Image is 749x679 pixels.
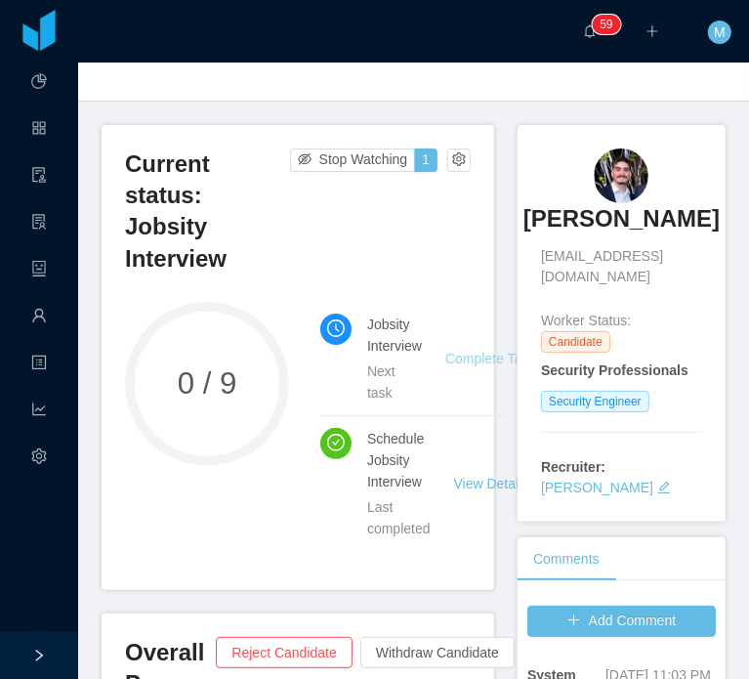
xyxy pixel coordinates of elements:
[290,149,416,172] button: icon: eye-invisibleStop Watching
[31,344,47,385] a: icon: profile
[527,606,716,637] button: icon: plusAdd Comment
[600,15,606,34] p: 5
[541,331,610,353] span: Candidate
[31,250,47,291] a: icon: robot
[31,440,47,479] i: icon: setting
[367,361,422,403] div: Next task
[360,637,515,668] button: Withdraw Candidate
[518,537,615,581] div: Comments
[645,24,659,38] i: icon: plus
[125,149,290,276] h3: Current status: Jobsity Interview
[523,203,720,234] h3: [PERSON_NAME]
[31,205,47,244] i: icon: solution
[31,393,47,432] i: icon: line-chart
[31,156,47,197] a: icon: audit
[447,149,471,172] button: icon: setting
[454,476,529,491] a: View Details
[541,459,605,475] strong: Recruiter:
[327,434,345,451] i: icon: check-circle
[367,428,431,492] h4: Schedule Jobsity Interview
[367,496,431,539] div: Last completed
[594,149,648,203] img: 51d29279-6ffa-4bee-87a0-df9cc477129b_68b8c72a86963-90w.png
[541,246,702,287] span: [EMAIL_ADDRESS][DOMAIN_NAME]
[541,480,653,495] a: [PERSON_NAME]
[592,15,620,34] sup: 59
[606,15,613,34] p: 9
[445,351,535,366] a: Complete Task
[714,21,726,44] span: M
[31,297,47,338] a: icon: user
[327,319,345,337] i: icon: clock-circle
[523,203,720,246] a: [PERSON_NAME]
[657,481,671,494] i: icon: edit
[583,24,597,38] i: icon: bell
[367,314,422,357] h4: Jobsity Interview
[541,391,649,412] span: Security Engineer
[31,63,47,104] a: icon: pie-chart
[216,637,352,668] button: Reject Candidate
[414,149,437,172] button: 1
[541,313,631,328] span: Worker Status:
[541,362,688,378] strong: Security Professionals
[125,368,289,399] span: 0 / 9
[31,109,47,150] a: icon: appstore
